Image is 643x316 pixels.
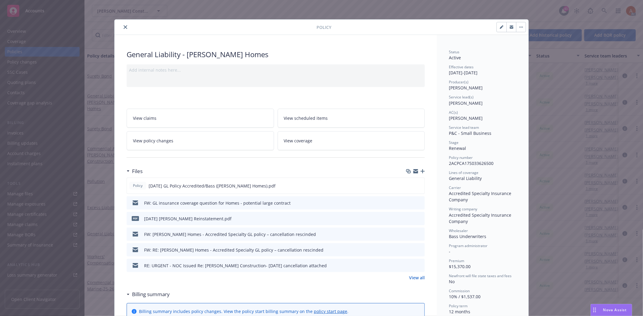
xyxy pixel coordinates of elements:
[449,228,468,233] span: Wholesaler
[132,216,139,221] span: pdf
[133,138,173,144] span: View policy changes
[449,273,512,278] span: Newfront will file state taxes and fees
[591,304,632,316] button: Nova Assist
[449,170,478,175] span: Lines of coverage
[449,94,474,100] span: Service lead(s)
[449,155,473,160] span: Policy number
[449,191,512,203] span: Accredited Specialty Insurance Company
[417,262,422,269] button: preview file
[407,215,412,222] button: download file
[449,249,450,254] span: -
[139,308,348,314] div: Billing summary includes policy changes. View the policy start billing summary on the .
[284,115,328,121] span: View scheduled items
[449,130,491,136] span: P&C - Small Business
[449,243,487,248] span: Program administrator
[278,131,425,150] a: View coverage
[449,288,470,293] span: Commission
[127,290,170,298] div: Billing summary
[417,215,422,222] button: preview file
[122,23,129,31] button: close
[144,247,323,253] div: FW: RE: [PERSON_NAME] Homes - Accredited Specialty GL policy – cancellation rescinded
[317,24,331,30] span: Policy
[284,138,313,144] span: View coverage
[449,264,471,269] span: $15,370.00
[449,100,483,106] span: [PERSON_NAME]
[144,231,316,237] div: FW: [PERSON_NAME] Homes - Accredited Specialty GL policy – cancellation rescinded
[591,304,598,316] div: Drag to move
[449,294,481,299] span: 10% / $1,537.00
[449,115,483,121] span: [PERSON_NAME]
[449,175,482,181] span: General Liability
[132,290,170,298] h3: Billing summary
[127,131,274,150] a: View policy changes
[417,183,422,189] button: preview file
[127,49,425,60] div: General Liability - [PERSON_NAME] Homes
[449,279,455,284] span: No
[449,212,512,224] span: Accredited Specialty Insurance Company
[314,308,347,314] a: policy start page
[144,215,232,222] div: [DATE] [PERSON_NAME] Reinstatement.pdf
[449,206,477,212] span: Writing company
[449,55,461,60] span: Active
[417,231,422,237] button: preview file
[407,247,412,253] button: download file
[407,200,412,206] button: download file
[449,309,470,314] span: 12 months
[449,303,468,308] span: Policy term
[449,140,459,145] span: Stage
[449,64,474,70] span: Effective dates
[149,183,276,189] span: [DATE] GL Policy Accredited/Bass ([PERSON_NAME] Homes).pdf
[449,234,486,239] span: Bass Underwriters
[417,200,422,206] button: preview file
[449,49,459,54] span: Status
[133,115,156,121] span: View claims
[449,185,461,190] span: Carrier
[144,200,291,206] div: FW: GL insurance coverage question for Homes - potential large contract
[449,85,483,91] span: [PERSON_NAME]
[409,274,425,281] a: View all
[449,79,468,85] span: Producer(s)
[603,307,627,312] span: Nova Assist
[407,262,412,269] button: download file
[449,145,466,151] span: Renewal
[127,109,274,128] a: View claims
[417,247,422,253] button: preview file
[449,110,458,115] span: AC(s)
[132,167,143,175] h3: Files
[407,231,412,237] button: download file
[449,160,493,166] span: 2ACPCA17S033626500
[449,64,516,76] div: [DATE] - [DATE]
[407,183,412,189] button: download file
[129,67,422,73] div: Add internal notes here...
[144,262,327,269] div: RE: URGENT - NOC Issued Re: [PERSON_NAME] Construction- [DATE] cancellation attached
[132,183,144,188] span: Policy
[449,258,464,263] span: Premium
[127,167,143,175] div: Files
[278,109,425,128] a: View scheduled items
[449,125,479,130] span: Service lead team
